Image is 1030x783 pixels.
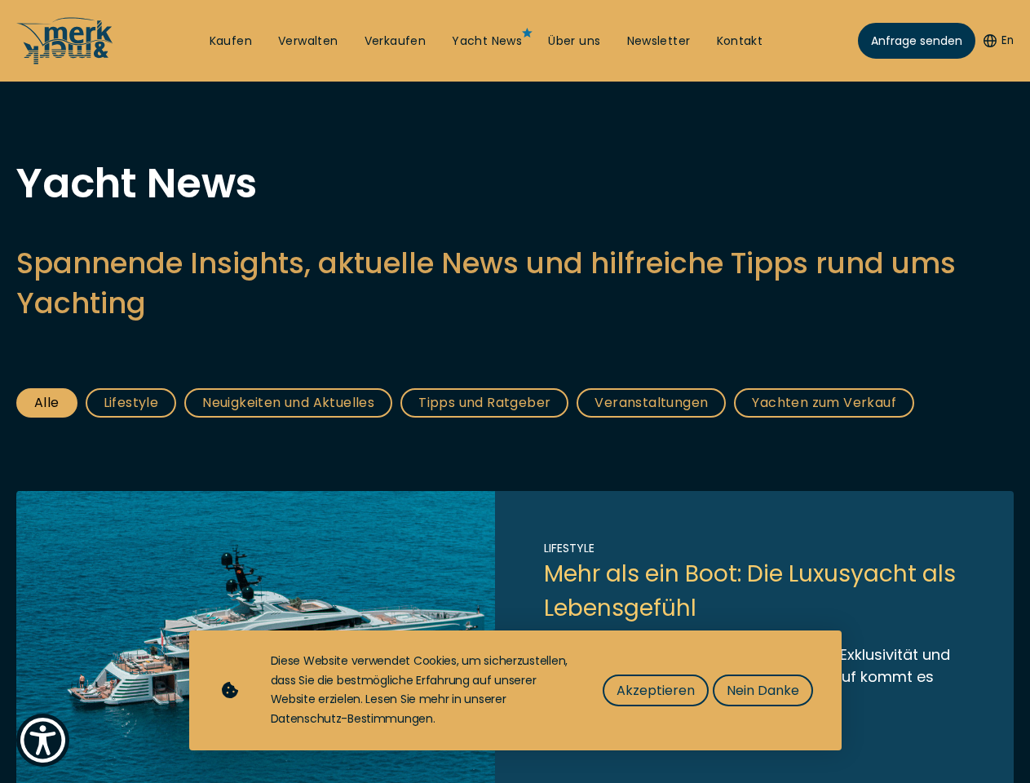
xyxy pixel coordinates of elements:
a: Tipps und Ratgeber [400,388,568,418]
span: Akzeptieren [617,680,695,701]
a: Veranstaltungen [577,388,726,418]
span: Anfrage senden [871,33,962,50]
a: Newsletter [627,33,691,50]
button: Akzeptieren [603,675,709,706]
button: Show Accessibility Preferences [16,714,69,767]
a: Kontakt [717,33,763,50]
button: Nein Danke [713,675,813,706]
a: Verwalten [278,33,338,50]
a: Über uns [548,33,600,50]
a: Lifestyle [86,388,177,418]
span: Nein Danke [727,680,799,701]
a: Neuigkeiten und Aktuelles [184,388,392,418]
a: Yachten zum Verkauf [734,388,914,418]
a: Yacht News [452,33,522,50]
h2: Spannende Insights, aktuelle News und hilfreiche Tipps rund ums Yachting [16,243,1014,323]
a: Alle [16,388,77,418]
button: En [984,33,1014,49]
a: Datenschutz-Bestimmungen [271,710,433,727]
div: Diese Website verwendet Cookies, um sicherzustellen, dass Sie die bestmögliche Erfahrung auf unse... [271,652,570,729]
a: Anfrage senden [858,23,975,59]
h1: Yacht News [16,163,1014,204]
a: Kaufen [210,33,252,50]
a: Verkaufen [365,33,427,50]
